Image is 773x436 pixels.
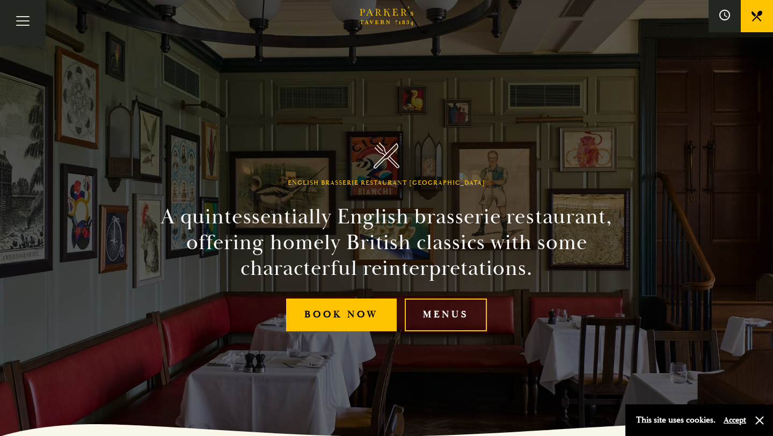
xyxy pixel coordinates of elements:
a: Menus [405,299,487,331]
button: Accept [724,415,746,425]
a: Book Now [286,299,397,331]
img: Parker's Tavern Brasserie Cambridge [374,142,400,169]
h1: English Brasserie Restaurant [GEOGRAPHIC_DATA] [288,179,485,187]
button: Close and accept [754,415,765,426]
h2: A quintessentially English brasserie restaurant, offering homely British classics with some chara... [142,204,631,281]
p: This site uses cookies. [636,412,716,428]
